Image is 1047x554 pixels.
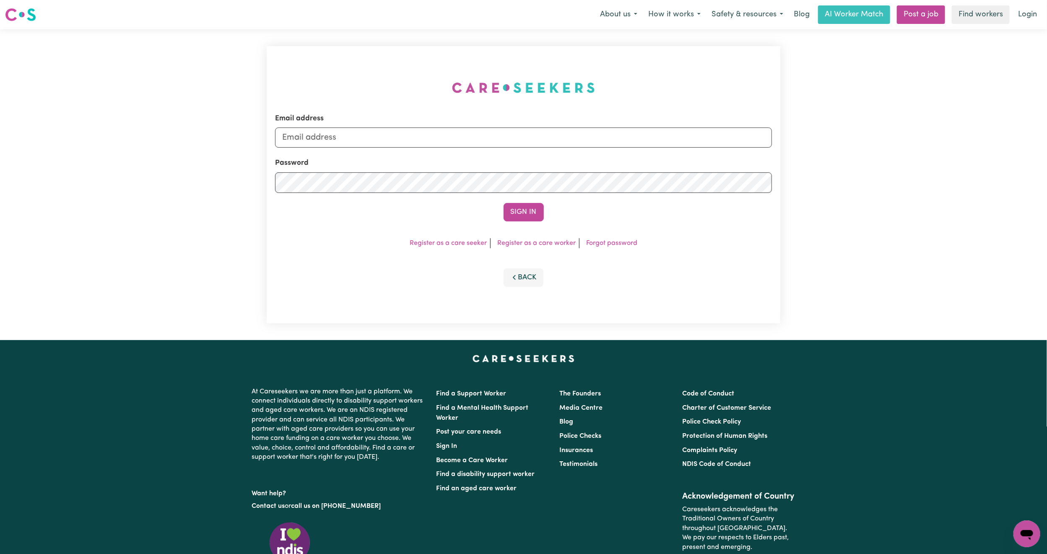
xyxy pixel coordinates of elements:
[504,203,544,221] button: Sign In
[252,503,285,510] a: Contact us
[682,405,771,411] a: Charter of Customer Service
[436,457,508,464] a: Become a Care Worker
[818,5,890,24] a: AI Worker Match
[682,461,751,468] a: NDIS Code of Conduct
[952,5,1010,24] a: Find workers
[5,7,36,22] img: Careseekers logo
[595,6,643,23] button: About us
[252,384,426,466] p: At Careseekers we are more than just a platform. We connect individuals directly to disability su...
[682,447,737,454] a: Complaints Policy
[275,158,309,169] label: Password
[682,419,741,425] a: Police Check Policy
[789,5,815,24] a: Blog
[5,5,36,24] a: Careseekers logo
[275,113,324,124] label: Email address
[473,355,574,362] a: Careseekers home page
[559,390,601,397] a: The Founders
[410,240,487,247] a: Register as a care seeker
[291,503,381,510] a: call us on [PHONE_NUMBER]
[436,405,529,421] a: Find a Mental Health Support Worker
[436,429,501,435] a: Post your care needs
[252,486,426,498] p: Want help?
[706,6,789,23] button: Safety & resources
[682,433,767,440] a: Protection of Human Rights
[643,6,706,23] button: How it works
[559,433,601,440] a: Police Checks
[504,268,544,287] button: Back
[559,419,573,425] a: Blog
[682,492,795,502] h2: Acknowledgement of Country
[436,443,457,450] a: Sign In
[275,127,772,148] input: Email address
[682,390,734,397] a: Code of Conduct
[436,471,535,478] a: Find a disability support worker
[436,390,507,397] a: Find a Support Worker
[897,5,945,24] a: Post a job
[1013,5,1042,24] a: Login
[1013,520,1040,547] iframe: Button to launch messaging window, conversation in progress
[559,461,598,468] a: Testimonials
[559,447,593,454] a: Insurances
[436,485,517,492] a: Find an aged care worker
[497,240,576,247] a: Register as a care worker
[586,240,637,247] a: Forgot password
[252,498,426,514] p: or
[559,405,603,411] a: Media Centre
